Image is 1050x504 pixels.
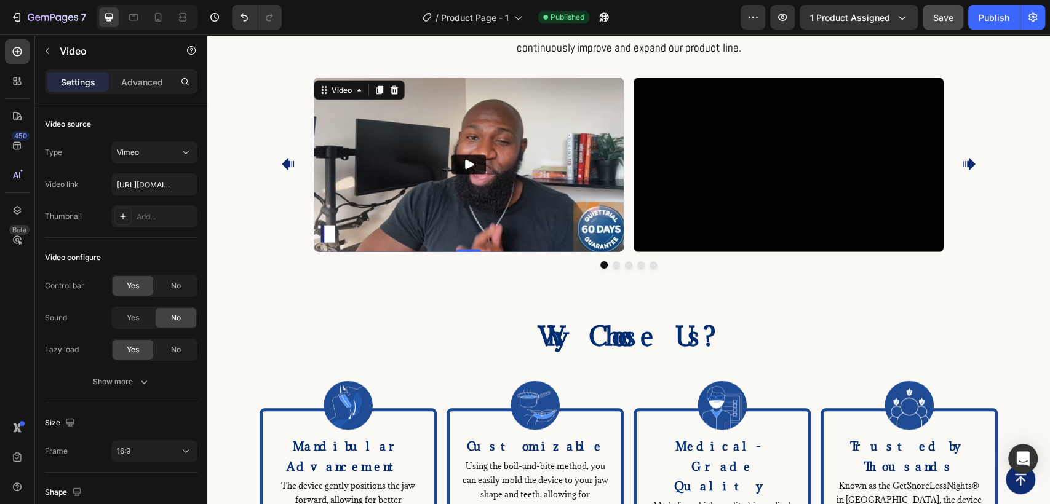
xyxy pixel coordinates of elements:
img: gempages_583938792440726247-07e5a347-3557-4916-9368-3068539c054c.png [490,346,539,395]
button: Dot [430,227,437,234]
button: Dot [393,227,400,234]
div: Control bar [45,280,84,291]
button: 7 [5,5,92,30]
div: Sound [45,312,67,323]
button: 16:9 [111,440,197,462]
div: Open Intercom Messenger [1008,444,1038,473]
img: gempages_583938792440726247-0784a524-45f1-47be-852c-9ab391c8ff52.png [677,346,726,395]
span: 16:9 [117,446,130,455]
span: Yes [127,344,139,355]
strong: Mandibular Advancement [79,404,203,438]
button: Save [923,5,963,30]
div: Size [45,415,78,431]
span: Yes [127,280,139,291]
button: Publish [968,5,1020,30]
button: Dot [405,227,413,234]
iframe: Video [426,43,736,218]
strong: Customizable [260,404,396,419]
p: Video [60,44,164,58]
button: Carousel Back Arrow [64,112,98,147]
img: gempages_583938792440726247-d5a66b2c-373d-45d6-9fc7-728d68a94874.png [116,346,165,395]
button: Vimeo [111,141,197,163]
div: Thumbnail [45,211,82,222]
div: Video source [45,119,91,130]
p: Advanced [121,76,163,89]
div: Frame [45,446,68,457]
div: 450 [12,131,30,141]
button: Dot [442,227,450,234]
span: 1 product assigned [810,11,890,24]
span: Yes [127,312,139,323]
div: Lazy load [45,344,79,355]
span: Vimeo [117,148,139,157]
span: No [171,280,181,291]
div: Show more [93,376,150,388]
div: Add... [137,211,194,222]
span: No [171,344,181,355]
iframe: Design area [207,34,1050,504]
span: / [436,11,439,24]
span: Published [551,12,584,23]
button: Carousel Next Arrow [744,112,779,147]
strong: Medical-Grade Quality [467,404,563,459]
img: Alt image [106,43,416,218]
p: 7 [81,10,86,25]
img: gempages_583938792440726247-28848020-4a6a-4f06-91b7-0fb58c57f34f.png [303,346,352,395]
div: Type [45,147,62,158]
button: 1 product assigned [800,5,918,30]
div: Beta [9,225,30,235]
span: Product Page - 1 [441,11,509,24]
div: Video configure [45,252,101,263]
strong: Trusted by Thousands [643,404,762,438]
div: Undo/Redo [232,5,282,30]
input: Insert video url here [111,173,197,195]
button: Play [244,120,279,140]
strong: Why Choose Us? [331,284,512,318]
span: Save [933,12,953,23]
button: Show more [45,371,197,393]
button: Dot [418,227,425,234]
span: No [171,312,181,323]
div: Video link [45,179,79,190]
div: Video [122,50,147,61]
div: Publish [979,11,1009,24]
button: <p>Button</p> [798,430,828,460]
div: Shape [45,484,84,501]
p: Settings [61,76,95,89]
